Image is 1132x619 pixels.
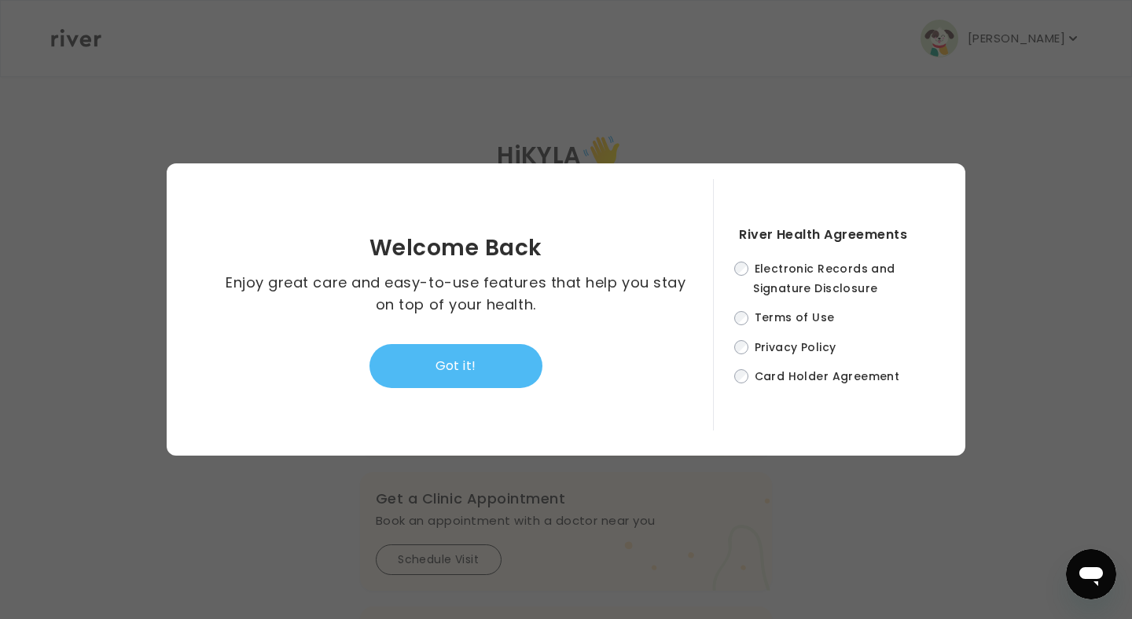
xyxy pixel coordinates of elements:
[753,261,895,296] span: Electronic Records and Signature Disclosure
[755,368,900,384] span: Card Holder Agreement
[369,344,542,388] button: Got it!
[755,339,836,355] span: Privacy Policy
[224,272,687,316] p: Enjoy great care and easy-to-use features that help you stay on top of your health.
[739,224,934,246] h4: River Health Agreements
[1066,549,1116,599] iframe: Button to launch messaging window
[369,237,542,259] h3: Welcome Back
[755,310,835,326] span: Terms of Use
